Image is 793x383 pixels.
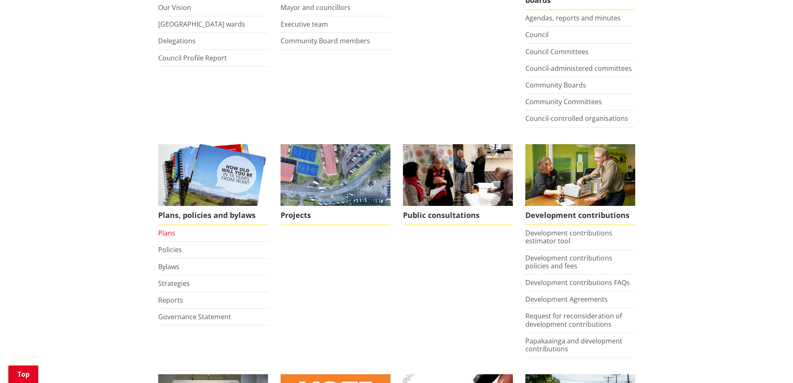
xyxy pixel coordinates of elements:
[281,144,390,206] img: DJI_0336
[525,253,612,270] a: Development contributions policies and fees
[525,13,621,23] a: Agendas, reports and minutes
[525,144,635,206] img: Fees
[158,3,191,12] a: Our Vision
[158,228,175,238] a: Plans
[158,144,268,206] img: Long Term Plan
[158,295,183,305] a: Reports
[281,3,351,12] a: Mayor and councillors
[525,144,635,225] a: FInd out more about fees and fines here Development contributions
[525,311,622,328] a: Request for reconsideration of development contributions
[525,47,589,56] a: Council Committees
[158,206,268,225] span: Plans, policies and bylaws
[525,336,622,353] a: Papakaainga and development contributions
[281,20,328,29] a: Executive team
[281,206,390,225] span: Projects
[8,365,38,383] a: Top
[403,144,513,206] img: public-consultations
[158,53,227,63] a: Council Profile Report
[525,295,608,304] a: Development Agreements
[403,144,513,225] a: public-consultations Public consultations
[158,36,196,45] a: Delegations
[525,114,628,123] a: Council-controlled organisations
[525,228,612,245] a: Development contributions estimator tool
[525,206,635,225] span: Development contributions
[525,80,586,90] a: Community Boards
[525,97,602,106] a: Community Committees
[403,206,513,225] span: Public consultations
[158,245,182,254] a: Policies
[755,348,785,378] iframe: Messenger Launcher
[158,20,245,29] a: [GEOGRAPHIC_DATA] wards
[158,262,179,271] a: Bylaws
[281,144,390,225] a: Projects
[525,30,549,39] a: Council
[525,278,630,287] a: Development contributions FAQs
[158,312,231,321] a: Governance Statement
[158,279,190,288] a: Strategies
[281,36,370,45] a: Community Board members
[525,64,632,73] a: Council-administered committees
[158,144,268,225] a: We produce a number of plans, policies and bylaws including the Long Term Plan Plans, policies an...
